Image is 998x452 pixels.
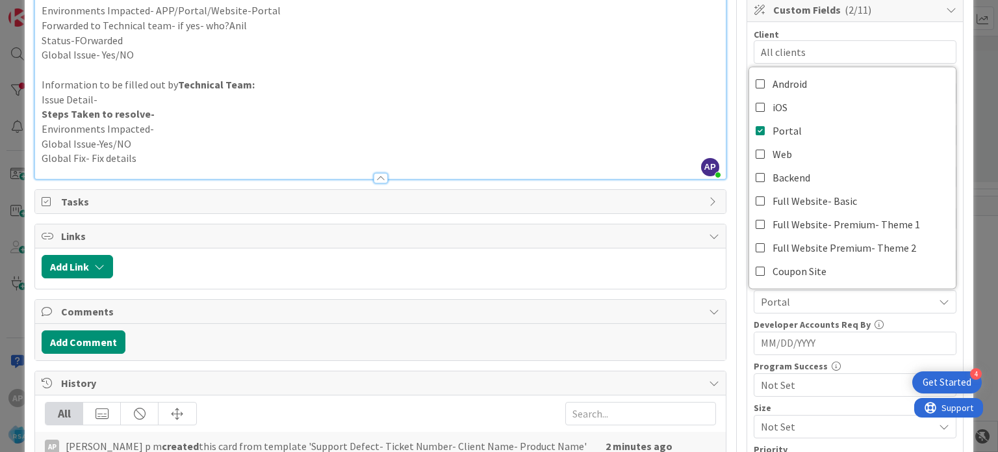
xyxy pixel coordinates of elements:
[773,98,787,117] span: iOS
[178,78,255,91] strong: Technical Team:
[42,255,113,278] button: Add Link
[61,194,702,209] span: Tasks
[45,403,83,425] div: All
[754,403,956,412] div: Size
[565,402,716,425] input: Search...
[42,92,719,107] p: Issue Detail-
[749,236,956,259] a: Full Website Premium- Theme 2
[754,362,956,371] div: Program Success
[42,18,719,33] p: Forwarded to Technical team- if yes- who?Anil
[773,261,826,281] span: Coupon Site
[42,77,719,92] p: Information to be filled out by
[61,228,702,244] span: Links
[773,2,940,18] span: Custom Fields
[773,144,792,164] span: Web
[773,168,810,187] span: Backend
[773,238,916,258] span: Full Website Premium- Theme 2
[42,47,719,62] p: Global Issue- Yes/NO
[749,142,956,166] a: Web
[42,137,719,152] p: Global Issue-Yes/NO
[773,215,920,234] span: Full Website- Premium- Theme 1
[749,119,956,142] a: Portal
[42,3,719,18] p: Environments Impacted- APP/Portal/Website-Portal
[754,29,779,40] label: Client
[61,375,702,391] span: History
[970,368,982,380] div: 4
[749,259,956,283] a: Coupon Site
[923,376,971,389] div: Get Started
[845,3,871,16] span: ( 2/11 )
[749,213,956,236] a: Full Website- Premium- Theme 1
[761,332,949,354] input: MM/DD/YYYY
[749,72,956,96] a: Android
[701,158,719,176] span: AP
[761,377,934,393] span: Not Set
[749,96,956,119] a: iOS
[773,191,857,211] span: Full Website- Basic
[42,122,719,137] p: Environments Impacted-
[912,371,982,393] div: Open Get Started checklist, remaining modules: 4
[61,304,702,319] span: Comments
[761,294,934,310] span: Portal
[754,320,956,329] div: Developer Accounts Req By
[42,330,125,354] button: Add Comment
[773,121,802,140] span: Portal
[42,151,719,166] p: Global Fix- Fix details
[773,74,807,94] span: Android
[749,189,956,213] a: Full Website- Basic
[761,418,927,436] span: Not Set
[42,107,155,120] strong: Steps Taken to resolve-
[42,33,719,48] p: Status-FOrwarded
[749,166,956,189] a: Backend
[27,2,59,18] span: Support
